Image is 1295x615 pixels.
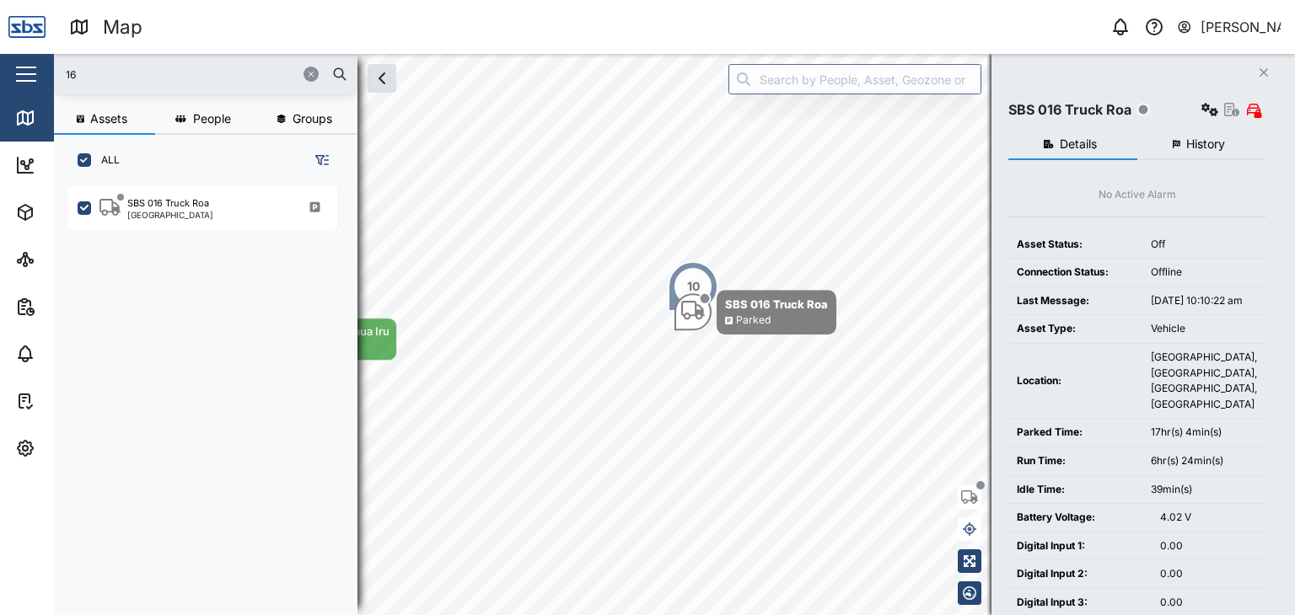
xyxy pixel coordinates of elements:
[193,113,231,125] span: People
[1160,538,1257,554] div: 0.00
[1099,187,1176,203] div: No Active Alarm
[1017,482,1134,498] div: Idle Time:
[1017,425,1134,441] div: Parked Time:
[1151,293,1257,309] div: [DATE] 10:10:22 am
[1017,237,1134,253] div: Asset Status:
[1176,15,1282,39] button: [PERSON_NAME]
[1008,99,1131,120] div: SBS 016 Truck Roa
[54,54,1295,615] canvas: Map
[1160,595,1257,611] div: 0.00
[1017,538,1143,554] div: Digital Input 1:
[728,64,981,94] input: Search by People, Asset, Geozone or Place
[64,61,347,87] input: Search assets or drivers
[674,290,836,334] div: Map marker
[736,313,771,329] div: Parked
[1017,566,1143,582] div: Digital Input 2:
[293,113,332,125] span: Groups
[1201,17,1282,38] div: [PERSON_NAME]
[1151,482,1257,498] div: 39min(s)
[1060,138,1097,150] span: Details
[1017,293,1134,309] div: Last Message:
[725,296,828,313] div: SBS 016 Truck Roa
[668,261,718,312] div: Map marker
[1186,138,1225,150] span: History
[103,13,142,42] div: Map
[44,345,96,363] div: Alarms
[67,180,357,602] div: grid
[90,113,127,125] span: Assets
[1017,265,1134,281] div: Connection Status:
[1151,350,1257,412] div: [GEOGRAPHIC_DATA], [GEOGRAPHIC_DATA], [GEOGRAPHIC_DATA], [GEOGRAPHIC_DATA]
[687,277,700,296] div: 10
[127,196,209,211] div: SBS 016 Truck Roa
[1151,321,1257,337] div: Vehicle
[91,153,120,167] label: ALL
[127,211,213,219] div: [GEOGRAPHIC_DATA]
[44,297,101,316] div: Reports
[44,203,96,222] div: Assets
[8,8,46,45] img: Main Logo
[44,156,120,174] div: Dashboard
[44,392,90,410] div: Tasks
[1160,510,1257,526] div: 4.02 V
[1151,425,1257,441] div: 17hr(s) 4min(s)
[1151,453,1257,469] div: 6hr(s) 24min(s)
[1017,595,1143,611] div: Digital Input 3:
[1017,321,1134,337] div: Asset Type:
[1151,237,1257,253] div: Off
[1017,373,1134,389] div: Location:
[1160,566,1257,582] div: 0.00
[44,439,104,457] div: Settings
[1017,453,1134,469] div: Run Time:
[1151,265,1257,281] div: Offline
[44,250,84,269] div: Sites
[1017,510,1143,526] div: Battery Voltage:
[44,109,82,127] div: Map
